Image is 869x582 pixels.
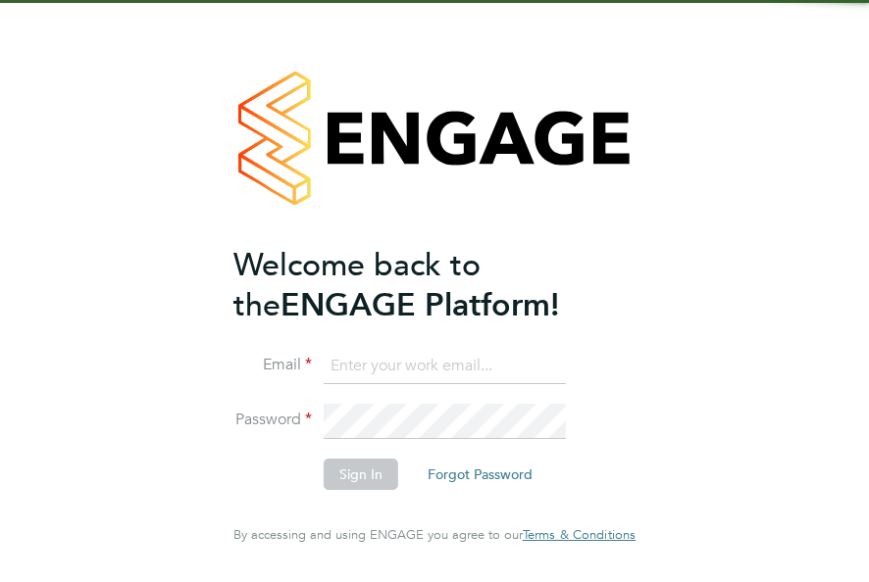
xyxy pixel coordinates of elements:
span: By accessing and using ENGAGE you agree to our [233,526,636,543]
input: Enter your work email... [324,349,566,384]
button: Forgot Password [412,459,548,490]
button: Sign In [324,459,398,490]
label: Password [233,410,312,430]
span: Welcome back to the [233,246,481,324]
a: Terms & Conditions [523,527,636,543]
h2: ENGAGE Platform! [233,245,616,325]
label: Email [233,355,312,375]
span: Terms & Conditions [523,526,636,543]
